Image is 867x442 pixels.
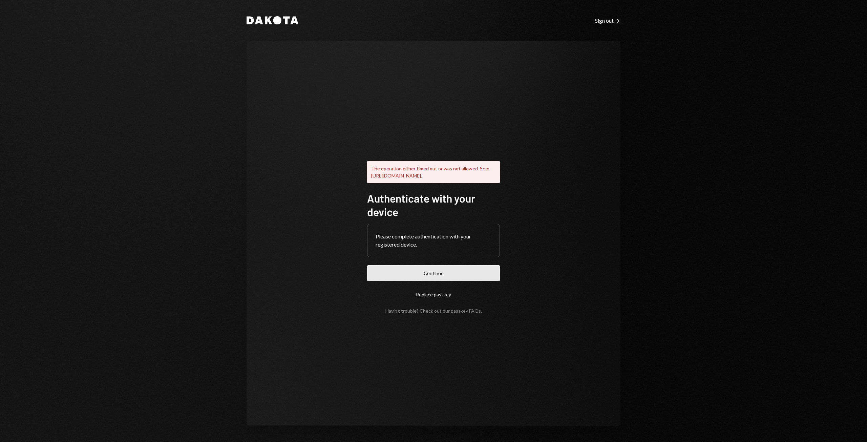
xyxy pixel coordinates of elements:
div: The operation either timed out or was not allowed. See: [URL][DOMAIN_NAME]. [367,161,500,183]
h1: Authenticate with your device [367,191,500,218]
a: passkey FAQs [451,308,481,314]
a: Sign out [595,17,620,24]
button: Replace passkey [367,287,500,302]
div: Having trouble? Check out our . [385,308,482,314]
div: Please complete authentication with your registered device. [376,232,491,249]
button: Continue [367,265,500,281]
